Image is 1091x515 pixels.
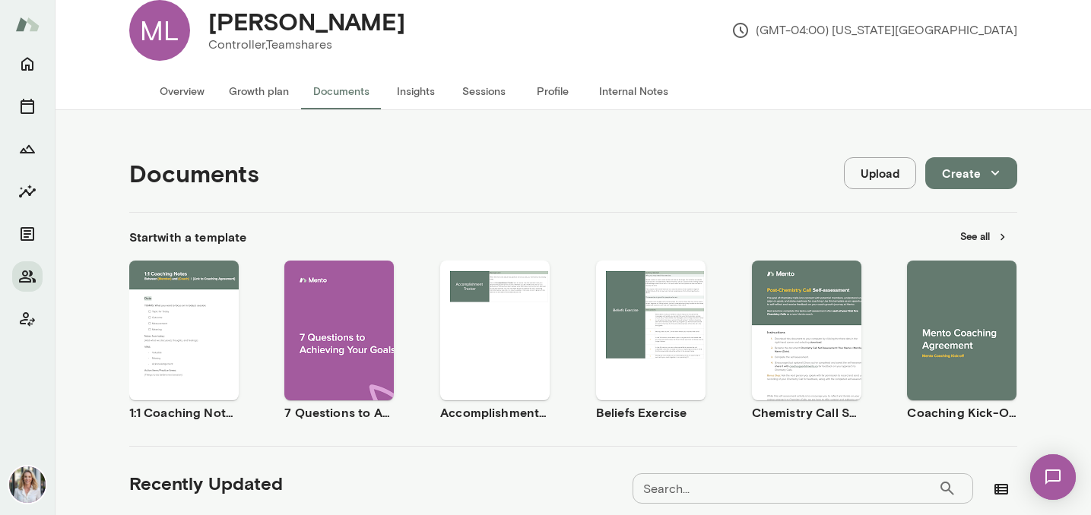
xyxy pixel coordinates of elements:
button: Sessions [12,91,43,122]
button: Upload [844,157,916,189]
button: Documents [12,219,43,249]
h4: Documents [129,159,259,188]
h6: Coaching Kick-Off | Coaching Agreement [907,403,1016,422]
h6: 1:1 Coaching Notes [129,403,239,422]
button: Documents [301,73,382,109]
button: See all [951,225,1017,248]
button: Insights [12,176,43,207]
button: Insights [382,73,450,109]
p: Controller, Teamshares [208,36,405,54]
button: Sessions [450,73,519,109]
button: Create [925,157,1017,189]
button: Members [12,261,43,292]
h6: Accomplishment Tracker [440,403,550,422]
button: Home [12,49,43,79]
h6: Chemistry Call Self-Assessment [Coaches only] [752,403,861,422]
button: Client app [12,304,43,334]
h4: [PERSON_NAME] [208,7,405,36]
button: Internal Notes [587,73,680,109]
h6: Beliefs Exercise [596,403,706,422]
img: Jennifer Palazzo [9,466,46,503]
h6: Start with a template [129,228,247,246]
button: Overview [147,73,217,109]
h6: 7 Questions to Achieving Your Goals [284,403,394,422]
p: (GMT-04:00) [US_STATE][GEOGRAPHIC_DATA] [731,21,1017,39]
h5: Recently Updated [129,471,283,495]
button: Growth plan [217,73,301,109]
button: Growth Plan [12,134,43,164]
img: Mento [15,10,40,39]
button: Profile [519,73,587,109]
